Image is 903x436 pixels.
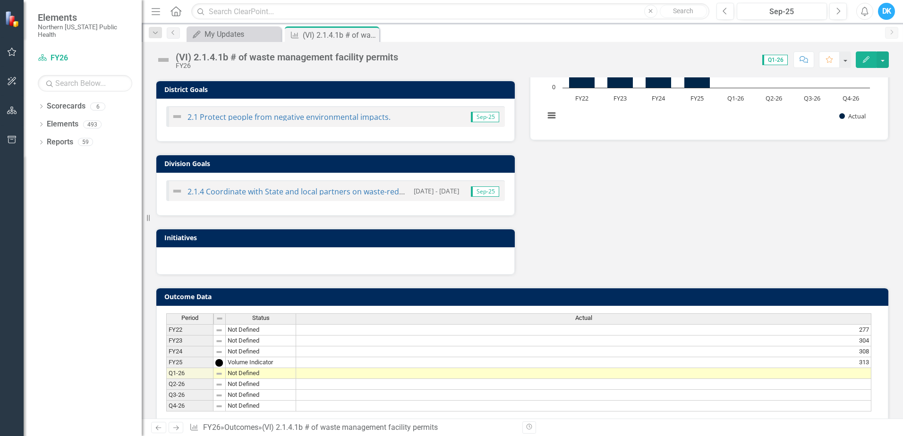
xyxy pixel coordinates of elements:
div: (VI) 2.1.4.1b # of waste management facility permits [262,423,438,432]
small: Northern [US_STATE] Public Health [38,23,132,39]
h3: District Goals [164,86,510,93]
h3: Outcome Data [164,293,884,300]
img: wGx2qEnQ2cMDAAAAABJRU5ErkJggg== [215,359,223,367]
td: Q4-26 [166,401,213,411]
img: 8DAGhfEEPCf229AAAAAElFTkSuQmCC [216,315,223,322]
span: Sep-25 [471,186,499,197]
td: Not Defined [226,346,296,357]
text: Q4-26 [843,94,859,102]
span: Period [181,315,198,321]
a: FY26 [203,423,221,432]
span: Elements [38,12,132,23]
div: My Updates [204,28,279,40]
text: FY22 [575,94,588,102]
td: Not Defined [226,324,296,335]
button: Show Actual [839,112,866,120]
span: Status [252,315,270,321]
a: Elements [47,119,78,130]
div: » » [189,422,515,433]
div: (VI) 2.1.4.1b # of waste management facility permits [303,29,377,41]
text: FY25 [690,94,704,102]
button: Search [660,5,707,18]
a: Scorecards [47,101,85,112]
td: Q1-26 [166,368,213,379]
h3: Division Goals [164,160,510,167]
div: Sep-25 [740,6,824,17]
td: Not Defined [226,379,296,390]
button: View chart menu, Chart [545,109,558,122]
td: 277 [296,324,871,335]
td: FY22 [166,324,213,335]
img: 8DAGhfEEPCf229AAAAAElFTkSuQmCC [215,402,223,410]
img: Not Defined [156,52,171,67]
h3: Initiatives [164,234,510,241]
a: 2.1.4 Coordinate with State and local partners on waste-reduction education, diversion education,... [187,186,612,197]
span: Q1-26 [762,55,788,65]
td: FY23 [166,335,213,346]
a: Reports [47,137,73,148]
td: Not Defined [226,401,296,411]
text: FY24 [652,94,665,102]
span: Actual [575,315,592,321]
td: FY25 [166,357,213,368]
button: Sep-25 [737,3,827,20]
td: Q2-26 [166,379,213,390]
input: Search ClearPoint... [191,3,709,20]
a: Outcomes [224,423,258,432]
text: Q3-26 [804,94,820,102]
td: Not Defined [226,335,296,346]
button: DK [878,3,895,20]
text: 0 [552,83,555,91]
text: FY23 [613,94,627,102]
img: ClearPoint Strategy [5,10,21,27]
img: 8DAGhfEEPCf229AAAAAElFTkSuQmCC [215,327,223,334]
td: FY24 [166,346,213,357]
td: Not Defined [226,390,296,401]
img: 8DAGhfEEPCf229AAAAAElFTkSuQmCC [215,381,223,388]
td: Q3-26 [166,390,213,401]
div: (VI) 2.1.4.1b # of waste management facility permits [176,52,398,62]
td: 304 [296,335,871,346]
img: 8DAGhfEEPCf229AAAAAElFTkSuQmCC [215,370,223,377]
a: My Updates [189,28,279,40]
img: Not Defined [171,185,183,197]
a: 2.1 Protect people from negative environmental impacts. [187,112,391,122]
td: 313 [296,357,871,368]
span: Search [673,7,693,15]
a: FY26 [38,53,132,64]
img: 8DAGhfEEPCf229AAAAAElFTkSuQmCC [215,392,223,399]
td: Not Defined [226,368,296,379]
td: Volume Indicator [226,357,296,368]
text: Q2-26 [766,94,782,102]
div: 493 [83,120,102,128]
td: 308 [296,346,871,357]
text: Q1-26 [727,94,744,102]
small: [DATE] - [DATE] [414,186,459,195]
div: FY26 [176,62,398,69]
img: Not Defined [171,111,183,122]
div: 59 [78,138,93,146]
img: 8DAGhfEEPCf229AAAAAElFTkSuQmCC [215,348,223,356]
span: Sep-25 [471,112,499,122]
input: Search Below... [38,75,132,92]
img: 8DAGhfEEPCf229AAAAAElFTkSuQmCC [215,337,223,345]
div: 6 [90,102,105,110]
